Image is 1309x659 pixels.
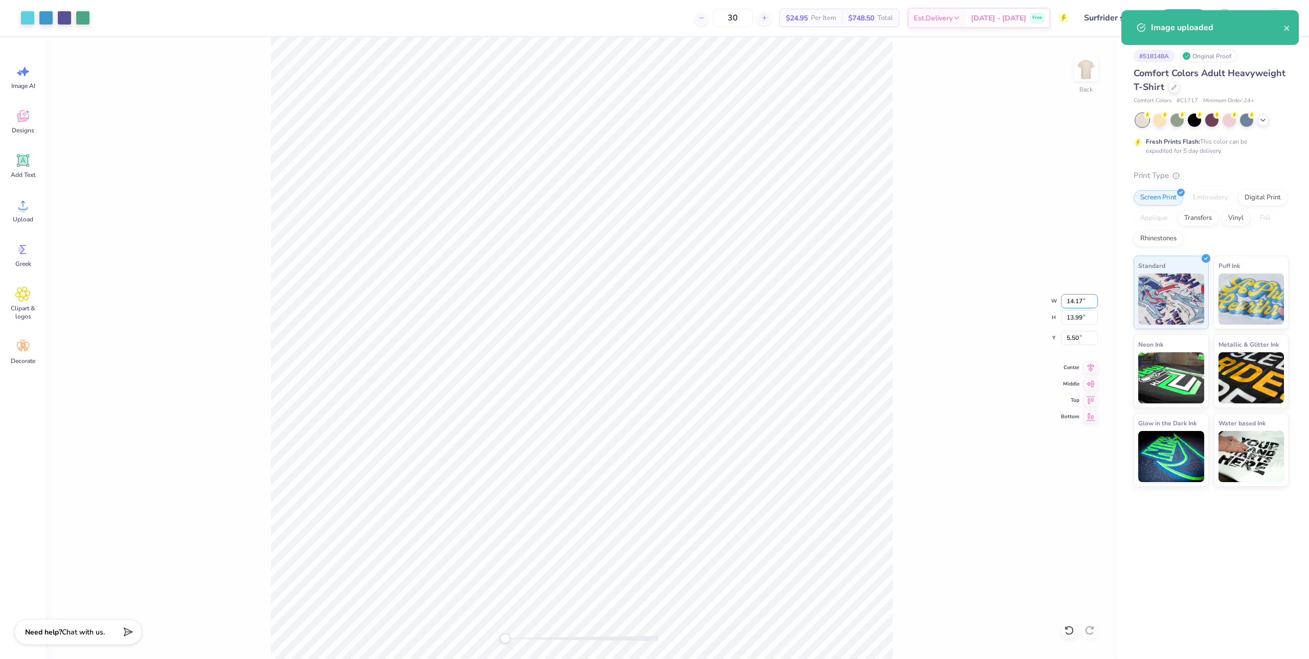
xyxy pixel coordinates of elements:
img: Neon Ink [1138,352,1204,403]
span: [DATE] - [DATE] [971,13,1026,24]
span: Add Text [11,171,35,179]
div: Original Proof [1180,50,1237,62]
span: Minimum Order: 24 + [1203,97,1254,105]
span: Bottom [1061,413,1079,421]
div: Accessibility label [500,633,510,644]
img: Glow in the Dark Ink [1138,431,1204,482]
span: Top [1061,396,1079,404]
div: Foil [1253,211,1277,226]
div: Applique [1134,211,1175,226]
div: Transfers [1178,211,1218,226]
input: Untitled Design [1076,8,1152,28]
a: RC [1246,8,1289,28]
span: Upload [13,215,33,223]
img: Puff Ink [1218,274,1284,325]
div: Rhinestones [1134,231,1183,246]
span: Designs [12,126,34,134]
span: Greek [15,260,31,268]
span: Comfort Colors Adult Heavyweight T-Shirt [1134,67,1285,93]
span: Metallic & Glitter Ink [1218,339,1279,350]
span: Total [877,13,893,24]
div: Vinyl [1222,211,1250,226]
span: Chat with us. [62,627,105,637]
div: Image uploaded [1151,21,1283,34]
div: Back [1079,85,1093,94]
strong: Need help? [25,627,62,637]
div: This color can be expedited for 5 day delivery. [1146,137,1272,155]
span: Decorate [11,357,35,365]
span: Puff Ink [1218,260,1240,271]
div: Digital Print [1238,190,1288,206]
span: Clipart & logos [6,304,40,321]
span: # C1717 [1177,97,1198,105]
strong: Fresh Prints Flash: [1146,138,1200,146]
img: Back [1076,59,1096,80]
div: Print Type [1134,170,1289,181]
div: Embroidery [1186,190,1235,206]
span: Middle [1061,380,1079,388]
span: Standard [1138,260,1165,271]
span: Neon Ink [1138,339,1163,350]
img: Standard [1138,274,1204,325]
img: Water based Ink [1218,431,1284,482]
span: $24.95 [786,13,808,24]
div: Screen Print [1134,190,1183,206]
span: Comfort Colors [1134,97,1171,105]
span: Free [1032,14,1042,21]
button: close [1283,21,1291,34]
span: Center [1061,363,1079,372]
img: Rio Cabojoc [1263,8,1284,28]
span: Water based Ink [1218,418,1266,428]
span: Image AI [11,82,35,90]
input: – – [713,9,753,27]
span: Glow in the Dark Ink [1138,418,1197,428]
img: Metallic & Glitter Ink [1218,352,1284,403]
span: Per Item [811,13,836,24]
div: # 518148A [1134,50,1175,62]
span: Est. Delivery [914,13,953,24]
span: $748.50 [848,13,874,24]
